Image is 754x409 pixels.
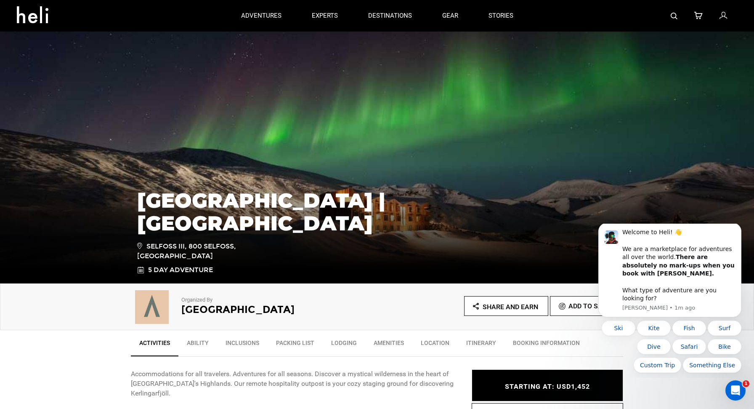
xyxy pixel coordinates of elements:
[671,13,677,19] img: search-bar-icon.svg
[181,304,354,315] h2: [GEOGRAPHIC_DATA]
[48,134,96,149] button: Quick reply: Custom Trip
[131,334,178,356] a: Activities
[178,334,217,356] a: Ability
[16,97,50,112] button: Quick reply: Ski
[13,97,156,149] div: Quick reply options
[586,224,754,378] iframe: Intercom notifications message
[51,115,85,131] button: Quick reply: Dive
[37,80,149,88] p: Message from Carl, sent 1m ago
[268,334,323,356] a: Packing List
[131,369,459,398] p: Accommodations for all travelers. Adventures for all seasons. Discover a mystical wilderness in t...
[312,11,338,20] p: experts
[323,334,365,356] a: Lodging
[37,5,149,79] div: Welcome to Heli! 👋 We are a marketplace for adventures all over the world. What type of adventure...
[37,30,149,53] b: There are absolutely no mark-ups when you book with [PERSON_NAME].
[137,241,257,261] span: Selfoss III, 800 Selfoss, [GEOGRAPHIC_DATA]
[122,97,156,112] button: Quick reply: Surf
[87,97,120,112] button: Quick reply: Fish
[483,303,538,311] span: Share and Earn
[412,334,458,356] a: Location
[505,382,590,390] span: STARTING AT: USD1,452
[241,11,281,20] p: adventures
[148,265,213,275] span: 5 Day Adventure
[743,380,749,387] span: 1
[51,97,85,112] button: Quick reply: Kite
[87,115,120,131] button: Quick reply: Safari
[365,334,412,356] a: Amenities
[217,334,268,356] a: Inclusions
[368,11,412,20] p: destinations
[122,115,156,131] button: Quick reply: Bike
[568,302,614,310] span: Add To Saved
[181,296,354,304] p: Organized By
[137,189,617,235] h1: [GEOGRAPHIC_DATA] | [GEOGRAPHIC_DATA]
[131,290,173,324] img: 302d295f34fdc212426ae68fbe2ea7aa.png
[37,5,149,79] div: Message content
[725,380,746,401] iframe: Intercom live chat
[19,7,32,20] img: Profile image for Carl
[97,134,156,149] button: Quick reply: Something Else
[458,334,504,356] a: Itinerary
[504,334,588,356] a: BOOKING INFORMATION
